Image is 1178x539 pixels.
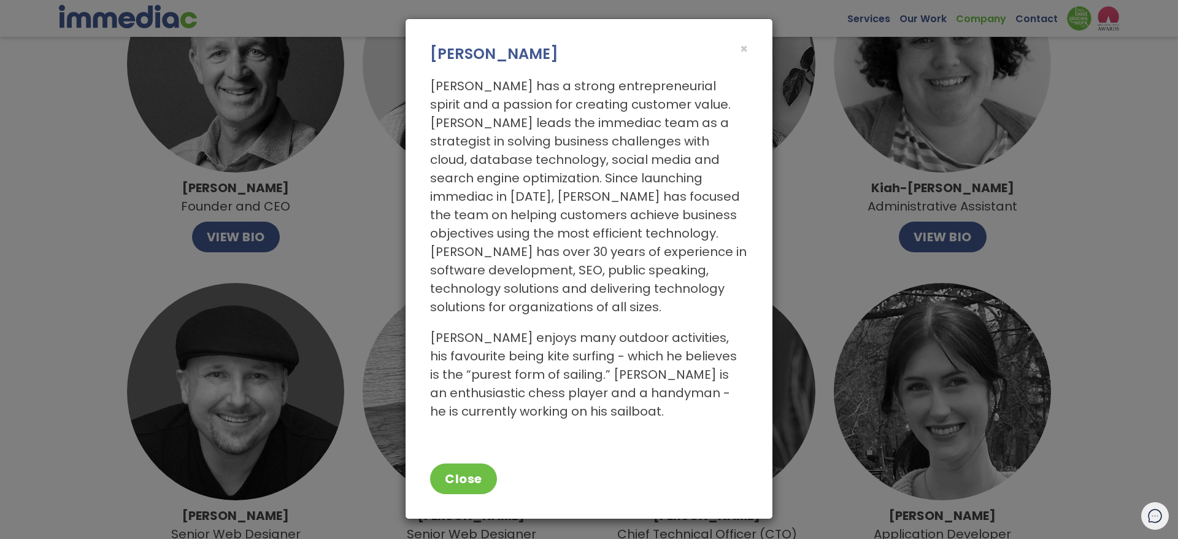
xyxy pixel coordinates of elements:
[740,40,748,58] span: ×
[430,463,497,494] button: Close
[430,44,748,64] h3: [PERSON_NAME]
[740,42,748,55] button: Close
[430,77,748,316] p: [PERSON_NAME] has a strong entrepreneurial spirit and a passion for creating customer value. [PER...
[430,328,748,421] p: [PERSON_NAME] enjoys many outdoor activities, his favourite being kite surfing - which he believe...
